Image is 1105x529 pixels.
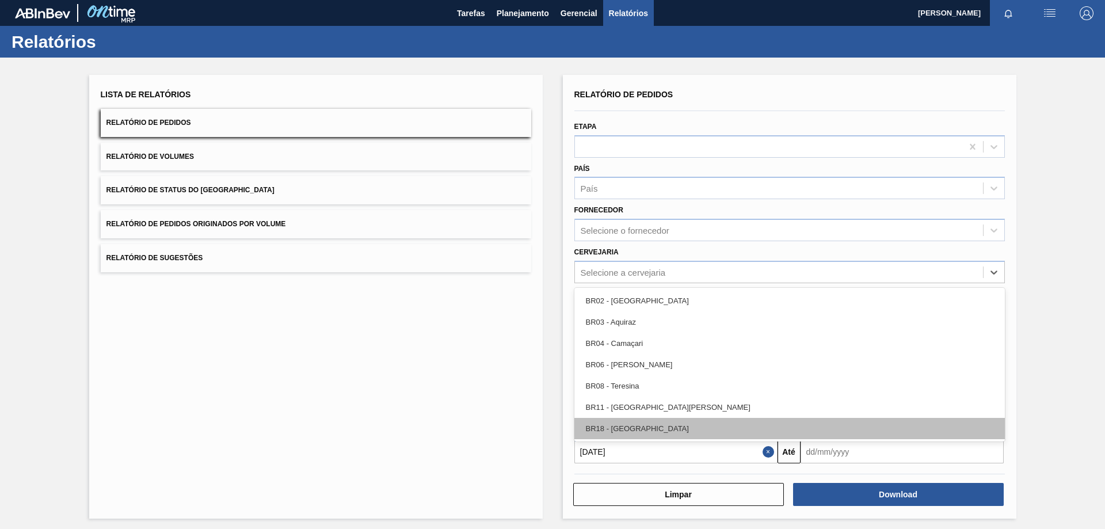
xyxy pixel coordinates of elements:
[574,123,597,131] label: Etapa
[574,397,1005,418] div: BR11 - [GEOGRAPHIC_DATA][PERSON_NAME]
[12,35,216,48] h1: Relatórios
[574,90,673,99] span: Relatório de Pedidos
[106,119,191,127] span: Relatório de Pedidos
[609,6,648,20] span: Relatórios
[990,5,1027,21] button: Notificações
[106,186,275,194] span: Relatório de Status do [GEOGRAPHIC_DATA]
[793,483,1004,506] button: Download
[101,210,531,238] button: Relatório de Pedidos Originados por Volume
[101,109,531,137] button: Relatório de Pedidos
[574,206,623,214] label: Fornecedor
[497,6,549,20] span: Planejamento
[778,440,801,463] button: Até
[581,226,669,235] div: Selecione o fornecedor
[581,184,598,193] div: País
[1043,6,1057,20] img: userActions
[574,165,590,173] label: País
[101,244,531,272] button: Relatório de Sugestões
[1080,6,1093,20] img: Logout
[574,418,1005,439] div: BR18 - [GEOGRAPHIC_DATA]
[801,440,1004,463] input: dd/mm/yyyy
[574,440,778,463] input: dd/mm/yyyy
[574,354,1005,375] div: BR06 - [PERSON_NAME]
[574,311,1005,333] div: BR03 - Aquiraz
[106,153,194,161] span: Relatório de Volumes
[561,6,597,20] span: Gerencial
[106,220,286,228] span: Relatório de Pedidos Originados por Volume
[106,254,203,262] span: Relatório de Sugestões
[574,375,1005,397] div: BR08 - Teresina
[574,248,619,256] label: Cervejaria
[574,333,1005,354] div: BR04 - Camaçari
[763,440,778,463] button: Close
[101,90,191,99] span: Lista de Relatórios
[457,6,485,20] span: Tarefas
[15,8,70,18] img: TNhmsLtSVTkK8tSr43FrP2fwEKptu5GPRR3wAAAABJRU5ErkJggg==
[101,143,531,171] button: Relatório de Volumes
[573,483,784,506] button: Limpar
[581,267,666,277] div: Selecione a cervejaria
[574,290,1005,311] div: BR02 - [GEOGRAPHIC_DATA]
[101,176,531,204] button: Relatório de Status do [GEOGRAPHIC_DATA]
